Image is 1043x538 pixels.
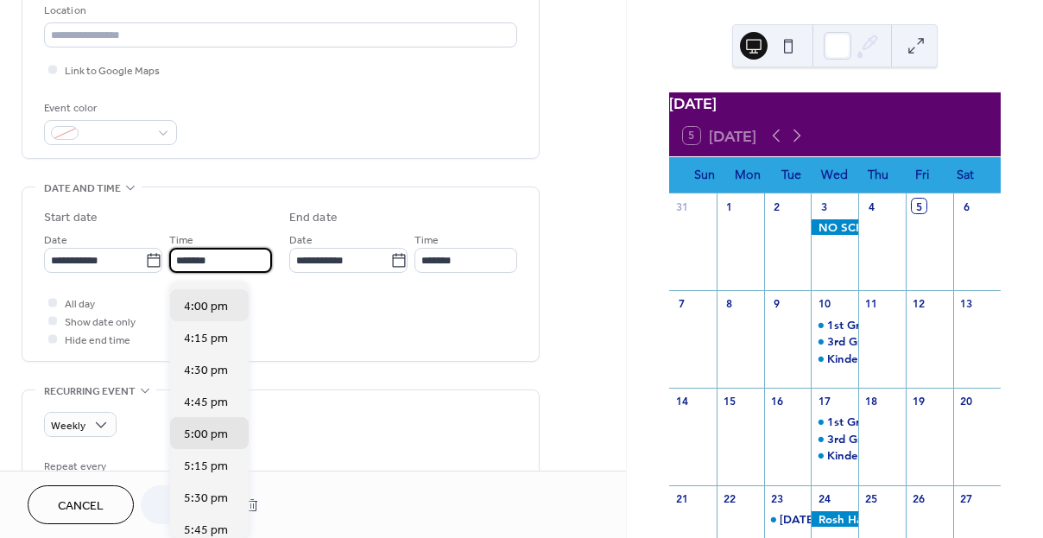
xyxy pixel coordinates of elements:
[811,431,858,446] div: 3rd Grade - 6th Grade & B'nai Mitzvah
[813,157,857,193] div: Wed
[900,157,943,193] div: Fri
[184,330,228,348] span: 4:15 pm
[722,394,736,408] div: 15
[184,362,228,380] span: 4:30 pm
[44,99,174,117] div: Event color
[44,458,161,476] div: Repeat every
[959,491,974,505] div: 27
[764,511,812,527] div: Rosh Hashanah
[864,296,879,311] div: 11
[864,394,879,408] div: 18
[58,497,104,516] span: Cancel
[65,313,136,332] span: Show date only
[827,447,924,463] div: Kindergarten / TK
[959,199,974,213] div: 6
[722,296,736,311] div: 8
[817,394,831,408] div: 17
[769,491,784,505] div: 23
[65,295,95,313] span: All day
[184,394,228,412] span: 4:45 pm
[769,394,784,408] div: 16
[669,92,1001,115] div: [DATE]
[827,351,924,366] div: Kindergarten / TK
[722,491,736,505] div: 22
[184,426,228,444] span: 5:00 pm
[811,414,858,429] div: 1st Grade - 2nd Grade
[289,231,313,250] span: Date
[184,298,228,316] span: 4:00 pm
[674,296,689,311] div: 7
[44,383,136,401] span: Recurring event
[811,333,858,349] div: 3rd Grade - 6th Grade & B'nai Mitzvah
[769,296,784,311] div: 9
[959,296,974,311] div: 13
[857,157,900,193] div: Thu
[817,199,831,213] div: 3
[780,511,817,527] div: [DATE]
[44,180,121,198] span: Date and time
[44,2,514,20] div: Location
[51,416,85,436] span: Weekly
[44,231,67,250] span: Date
[811,447,858,463] div: Kindergarten / TK
[827,317,947,332] div: 1st Grade - 2nd Grade
[959,394,974,408] div: 20
[65,62,160,80] span: Link to Google Maps
[722,199,736,213] div: 1
[289,209,338,227] div: End date
[817,296,831,311] div: 10
[683,157,726,193] div: Sun
[65,332,130,350] span: Hide end time
[817,491,831,505] div: 24
[944,157,987,193] div: Sat
[912,296,926,311] div: 12
[827,414,947,429] div: 1st Grade - 2nd Grade
[912,394,926,408] div: 19
[674,394,689,408] div: 14
[912,199,926,213] div: 5
[184,458,228,476] span: 5:15 pm
[864,491,879,505] div: 25
[414,231,439,250] span: Time
[769,157,812,193] div: Tue
[811,351,858,366] div: Kindergarten / TK
[811,511,858,527] div: Rosh Hashanah - NO SCHOOL
[44,209,98,227] div: Start date
[769,199,784,213] div: 2
[864,199,879,213] div: 4
[811,219,858,235] div: NO SCHOOL
[169,231,193,250] span: Time
[726,157,769,193] div: Mon
[184,490,228,508] span: 5:30 pm
[912,491,926,505] div: 26
[28,485,134,524] button: Cancel
[811,317,858,332] div: 1st Grade - 2nd Grade
[674,491,689,505] div: 21
[674,199,689,213] div: 31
